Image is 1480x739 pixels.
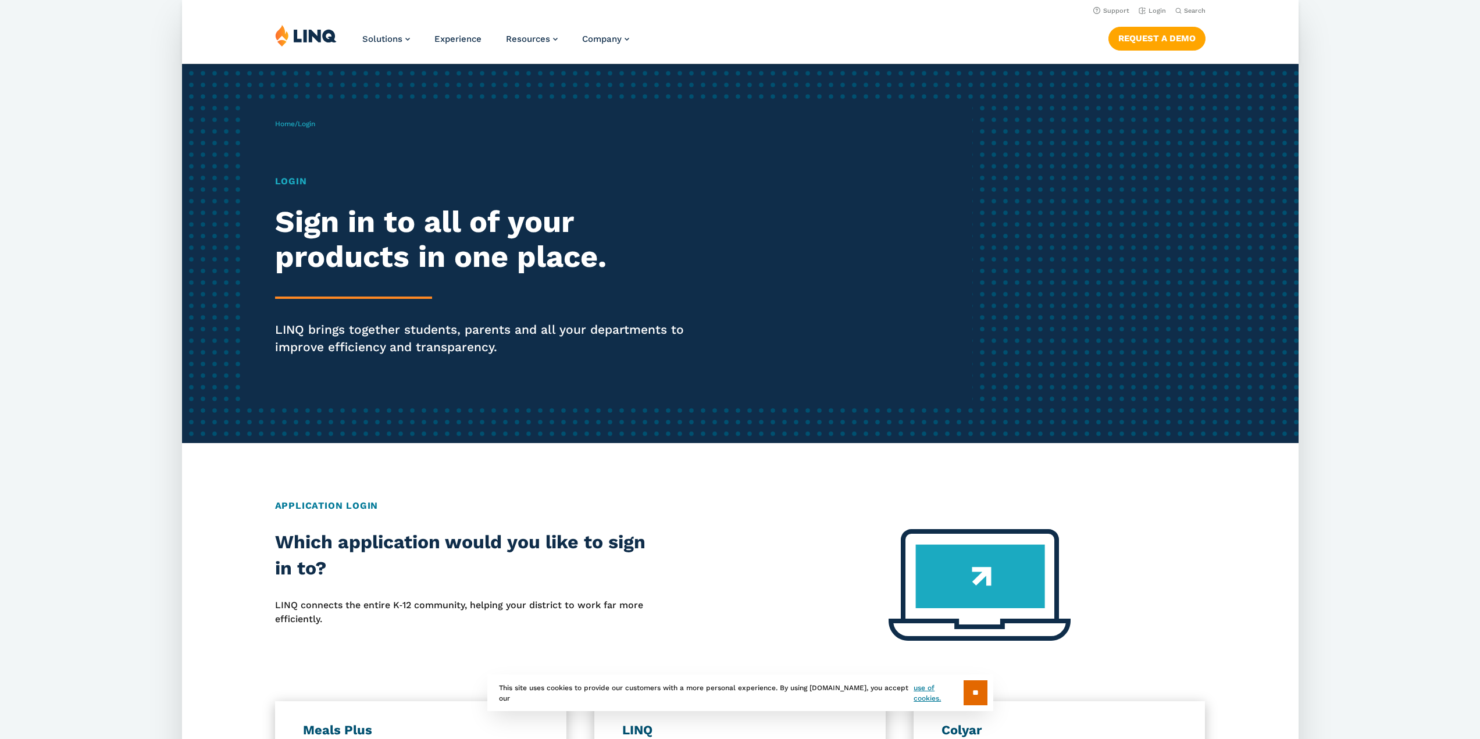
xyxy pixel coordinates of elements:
h3: Colyar [942,722,1177,738]
span: Solutions [362,34,402,44]
h3: Meals Plus [303,722,538,738]
img: LINQ | K‑12 Software [275,24,337,47]
a: Request a Demo [1108,27,1205,50]
span: / [275,120,315,128]
p: LINQ brings together students, parents and all your departments to improve efficiency and transpa... [275,321,705,356]
span: Search [1183,7,1205,15]
h2: Sign in to all of your products in one place. [275,205,705,274]
h1: Login [275,174,705,188]
span: Company [582,34,622,44]
span: Resources [506,34,550,44]
a: Login [1138,7,1165,15]
a: Experience [434,34,482,44]
p: LINQ connects the entire K‑12 community, helping your district to work far more efficiently. [275,598,647,627]
div: This site uses cookies to provide our customers with a more personal experience. By using [DOMAIN... [487,674,993,711]
a: use of cookies. [914,683,963,704]
nav: Utility Navigation [182,3,1299,16]
a: Company [582,34,629,44]
a: Resources [506,34,558,44]
h2: Application Login [275,499,1206,513]
nav: Primary Navigation [362,24,629,63]
nav: Button Navigation [1108,24,1205,50]
h2: Which application would you like to sign in to? [275,529,647,582]
h3: LINQ [622,722,858,738]
a: Solutions [362,34,410,44]
span: Login [298,120,315,128]
button: Open Search Bar [1175,6,1205,15]
a: Home [275,120,295,128]
a: Support [1093,7,1129,15]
